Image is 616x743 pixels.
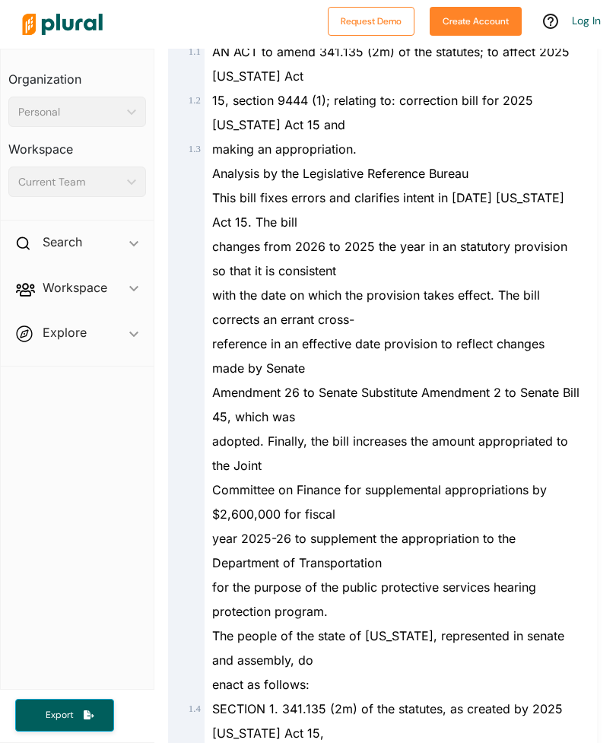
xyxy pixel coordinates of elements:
[189,144,201,154] span: 1 . 3
[212,385,579,424] span: Amendment 26 to Senate Substitute Amendment 2 to Senate Bill 45, which was
[572,14,601,27] a: Log In
[212,287,540,327] span: with the date on which the provision takes effect. The bill corrects an errant cross-
[212,701,563,741] span: SECTION 1. 341.135 (2m) of the statutes, as created by 2025 [US_STATE] Act 15,
[212,531,516,570] span: year 2025-26 to supplement the appropriation to the Department of Transportation
[8,127,146,160] h3: Workspace
[212,628,564,668] span: The people of the state of [US_STATE], represented in senate and assembly, do
[212,336,545,376] span: reference in an effective date provision to reflect changes made by Senate
[18,174,121,190] div: Current Team
[35,709,84,722] span: Export
[212,166,468,181] span: Analysis by the Legislative Reference Bureau
[189,95,201,106] span: 1 . 2
[212,141,357,157] span: making an appropriation.
[189,703,201,714] span: 1 . 4
[8,57,146,90] h3: Organization
[212,433,568,473] span: adopted. Finally, the bill increases the amount appropriated to the Joint
[212,239,567,278] span: changes from 2026 to 2025 the year in an statutory provision so that it is consistent
[189,46,201,57] span: 1 . 1
[212,579,536,619] span: for the purpose of the public protective services hearing protection program.
[18,104,121,120] div: Personal
[212,482,547,522] span: Committee on Finance for supplemental appropriations by $2,600,000 for fiscal
[212,190,564,230] span: This bill fixes errors and clarifies intent in [DATE] [US_STATE] Act 15. The bill
[212,677,310,692] span: enact as follows:
[212,93,533,132] span: 15, section 9444 (1); relating to: correction bill for 2025 [US_STATE] Act 15 and
[430,7,522,36] button: Create Account
[328,7,414,36] button: Request Demo
[15,699,114,732] button: Export
[430,12,522,28] a: Create Account
[328,12,414,28] a: Request Demo
[43,233,82,250] h2: Search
